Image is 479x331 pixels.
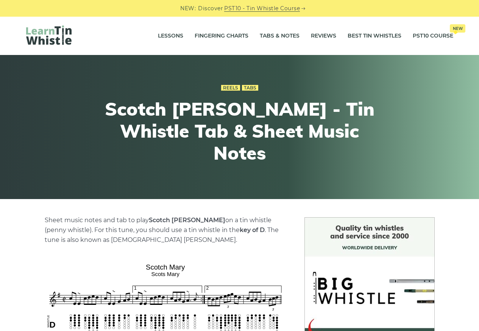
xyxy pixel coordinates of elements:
span: New [450,24,465,33]
a: Best Tin Whistles [348,27,401,45]
h1: Scotch [PERSON_NAME] - Tin Whistle Tab & Sheet Music Notes [100,98,379,164]
img: LearnTinWhistle.com [26,25,72,45]
a: Lessons [158,27,183,45]
a: Tabs [242,85,258,91]
a: Tabs & Notes [260,27,300,45]
a: Reels [221,85,240,91]
a: Reviews [311,27,336,45]
a: PST10 CourseNew [413,27,453,45]
strong: key of D [240,226,265,234]
a: Fingering Charts [195,27,248,45]
p: Sheet music notes and tab to play on a tin whistle (penny whistle). For this tune, you should use... [45,215,286,245]
strong: Scotch [PERSON_NAME] [149,216,225,224]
